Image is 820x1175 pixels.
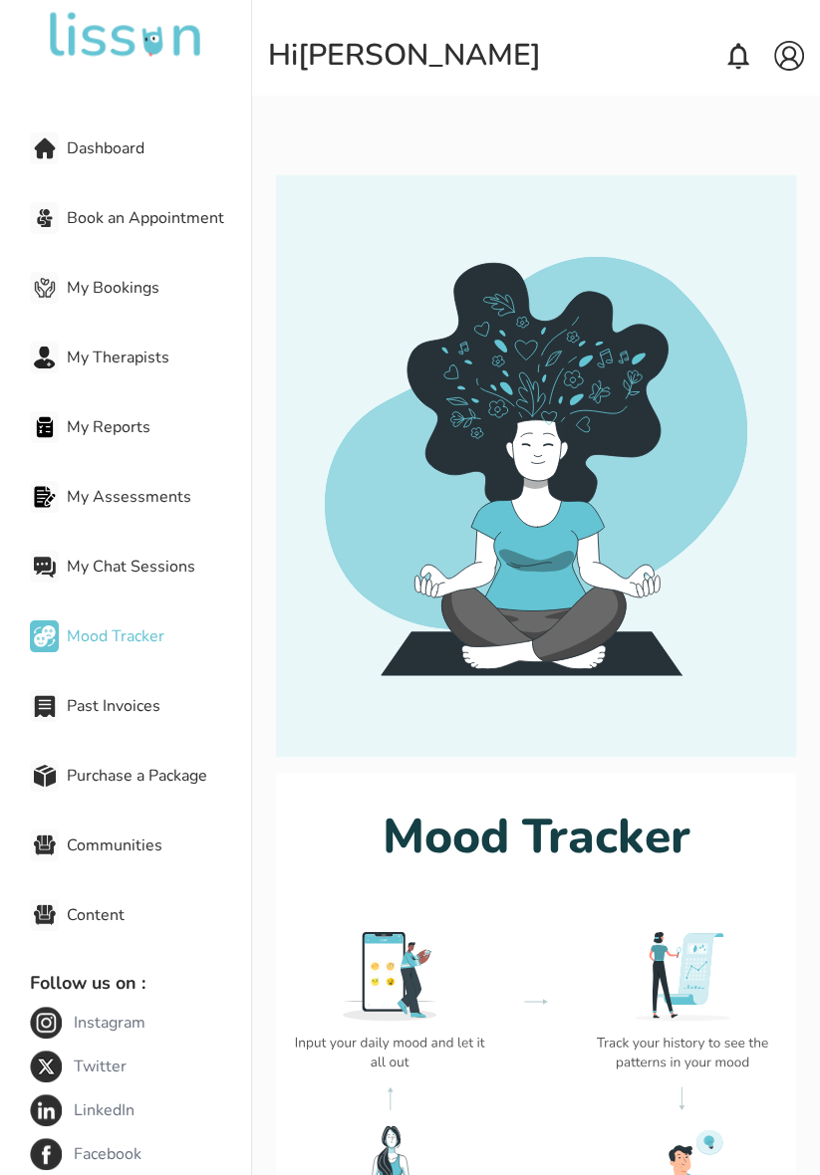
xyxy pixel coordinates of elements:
span: My Assessments [67,485,251,509]
span: Purchase a Package [67,764,251,788]
img: Communities [34,834,56,856]
img: Facebook [30,1138,62,1170]
span: Mood Tracker [67,624,251,648]
a: TwitterTwitter [30,1051,251,1082]
img: Instagram [30,1007,62,1039]
span: My Chat Sessions [67,555,251,579]
span: My Therapists [67,346,251,369]
span: Content [67,903,251,927]
img: My Assessments [34,486,56,508]
span: Book an Appointment [67,206,251,230]
span: Facebook [74,1142,141,1166]
span: LinkedIn [74,1098,135,1122]
a: LinkedInLinkedIn [30,1094,251,1126]
img: My Reports [34,416,56,438]
img: Content [34,904,56,926]
h1: Mood Tracker [383,813,690,860]
img: My Chat Sessions [34,556,56,578]
img: Twitter [30,1051,62,1082]
img: undefined [46,12,205,60]
img: My Therapists [34,347,56,368]
span: Past Invoices [67,694,251,718]
p: Follow us on : [30,969,251,997]
span: My Bookings [67,276,251,300]
span: Instagram [74,1011,145,1035]
span: Twitter [74,1055,127,1078]
a: FacebookFacebook [30,1138,251,1170]
img: Mood Tracker [34,625,56,647]
img: account.svg [774,41,804,71]
span: Communities [67,833,251,857]
img: Book an Appointment [34,207,56,229]
img: My Bookings [34,277,56,299]
span: My Reports [67,415,251,439]
img: moodbanner1.svg [325,255,747,677]
img: Past Invoices [34,695,56,717]
span: Dashboard [67,136,251,160]
a: InstagramInstagram [30,1007,251,1039]
img: Dashboard [34,137,56,159]
img: LinkedIn [30,1094,62,1126]
div: Hi [PERSON_NAME] [268,38,541,74]
img: Purchase a Package [34,765,56,787]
